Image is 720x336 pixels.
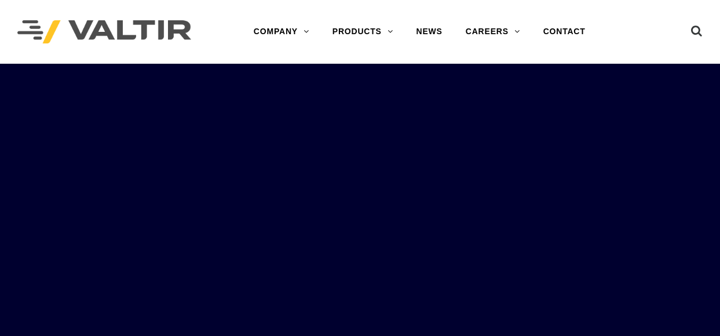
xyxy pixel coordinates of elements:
a: NEWS [405,20,454,43]
img: Valtir [17,20,191,44]
a: CAREERS [454,20,532,43]
a: CONTACT [532,20,597,43]
a: COMPANY [242,20,321,43]
a: PRODUCTS [321,20,405,43]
